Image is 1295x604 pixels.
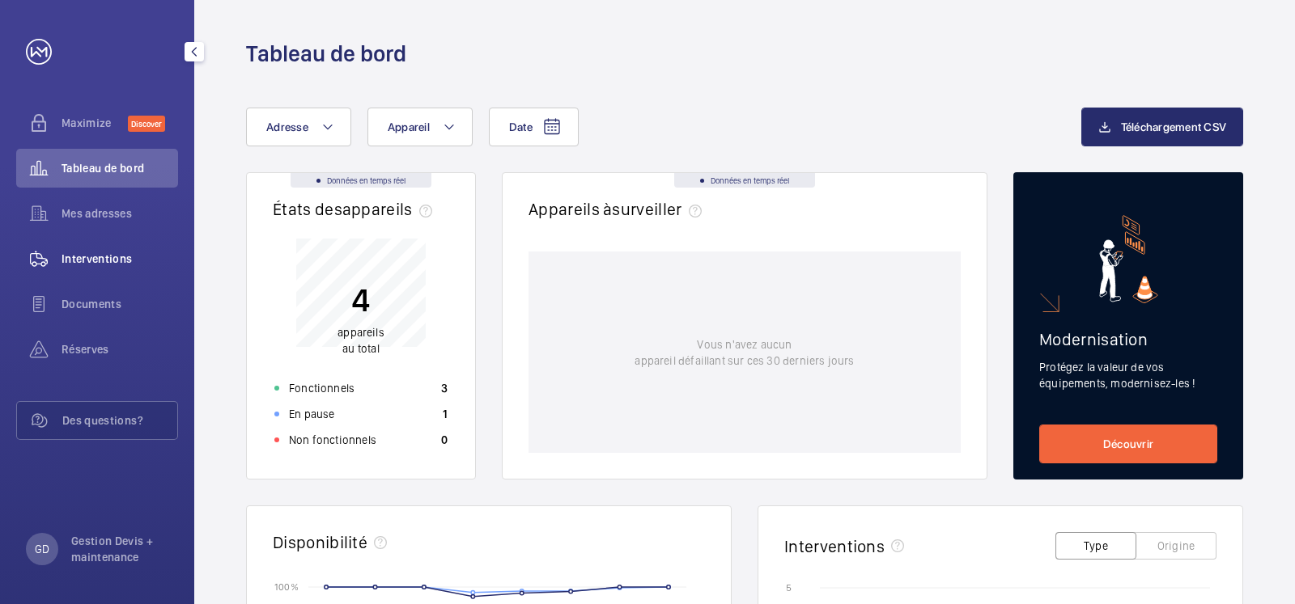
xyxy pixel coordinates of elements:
[62,115,128,131] span: Maximize
[71,533,168,565] p: Gestion Devis + maintenance
[1039,424,1217,463] a: Découvrir
[35,541,49,557] p: GD
[509,120,533,133] span: Date
[266,120,308,133] span: Adresse
[338,324,384,357] p: au total
[529,199,708,219] h2: Appareils à
[443,406,448,422] p: 1
[246,39,406,69] h1: Tableau de bord
[1039,359,1217,391] p: Protégez la valeur de vos équipements, modernisez-les !
[338,280,384,320] p: 4
[342,199,439,219] span: appareils
[441,432,448,448] p: 0
[62,251,178,267] span: Interventions
[62,412,177,429] span: Des questions?
[291,173,431,188] div: Données en temps réel
[62,160,178,176] span: Tableau de bord
[388,120,430,133] span: Appareil
[289,432,376,448] p: Non fonctionnels
[289,380,355,396] p: Fonctionnels
[612,199,707,219] span: surveiller
[489,108,579,146] button: Date
[1099,215,1158,303] img: marketing-card.svg
[1039,329,1217,349] h2: Modernisation
[246,108,351,146] button: Adresse
[1136,532,1216,560] button: Origine
[1055,532,1136,560] button: Type
[273,199,439,219] h2: États des
[128,116,165,132] span: Discover
[62,205,178,222] span: Mes adresses
[674,173,815,188] div: Données en temps réel
[273,532,367,552] h2: Disponibilité
[1081,108,1244,146] button: Téléchargement CSV
[62,296,178,312] span: Documents
[635,336,854,369] p: Vous n'avez aucun appareil défaillant sur ces 30 derniers jours
[786,582,792,593] text: 5
[62,341,178,357] span: Réserves
[274,581,299,592] text: 100 %
[784,536,885,556] h2: Interventions
[1121,120,1227,133] span: Téléchargement CSV
[367,108,473,146] button: Appareil
[441,380,448,396] p: 3
[289,406,334,422] p: En pause
[338,326,384,339] span: appareils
